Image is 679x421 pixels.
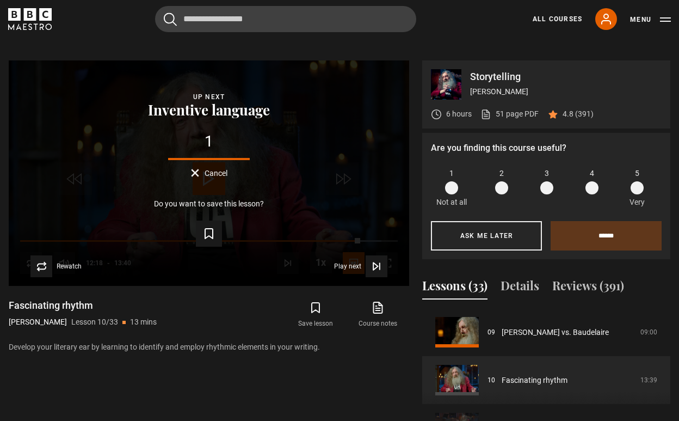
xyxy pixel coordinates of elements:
[26,134,392,149] div: 1
[191,169,227,177] button: Cancel
[30,255,82,277] button: Rewatch
[164,13,177,26] button: Submit the search query
[470,86,662,97] p: [PERSON_NAME]
[347,299,409,331] a: Course notes
[155,6,416,32] input: Search
[436,197,467,208] p: Not at all
[154,200,264,208] p: Do you want to save this lesson?
[635,168,639,179] span: 5
[552,277,624,300] button: Reviews (391)
[626,197,647,208] p: Very
[480,108,539,120] a: 51 page PDF
[502,327,609,338] a: [PERSON_NAME] vs. Baudelaire
[8,8,52,30] svg: BBC Maestro
[431,142,662,155] p: Are you finding this course useful?
[9,341,409,353] p: Develop your literary ear by learning to identify and employ rhythmic elements in your writing.
[499,168,504,179] span: 2
[449,168,454,179] span: 1
[145,102,273,118] button: Inventive language
[205,169,227,177] span: Cancel
[446,108,472,120] p: 6 hours
[9,60,409,286] video-js: Video Player
[285,299,347,331] button: Save lesson
[9,316,67,328] p: [PERSON_NAME]
[71,316,118,328] p: Lesson 10/33
[563,108,594,120] p: 4.8 (391)
[422,277,487,300] button: Lessons (33)
[431,221,542,251] button: Ask me later
[590,168,594,179] span: 4
[334,263,361,270] span: Play next
[502,375,567,386] a: Fascinating rhythm
[9,299,157,312] h1: Fascinating rhythm
[630,14,671,25] button: Toggle navigation
[501,277,539,300] button: Details
[545,168,549,179] span: 3
[533,14,582,24] a: All Courses
[130,316,157,328] p: 13 mins
[470,72,662,82] p: Storytelling
[26,91,392,102] div: Up next
[334,255,387,277] button: Play next
[57,263,82,270] span: Rewatch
